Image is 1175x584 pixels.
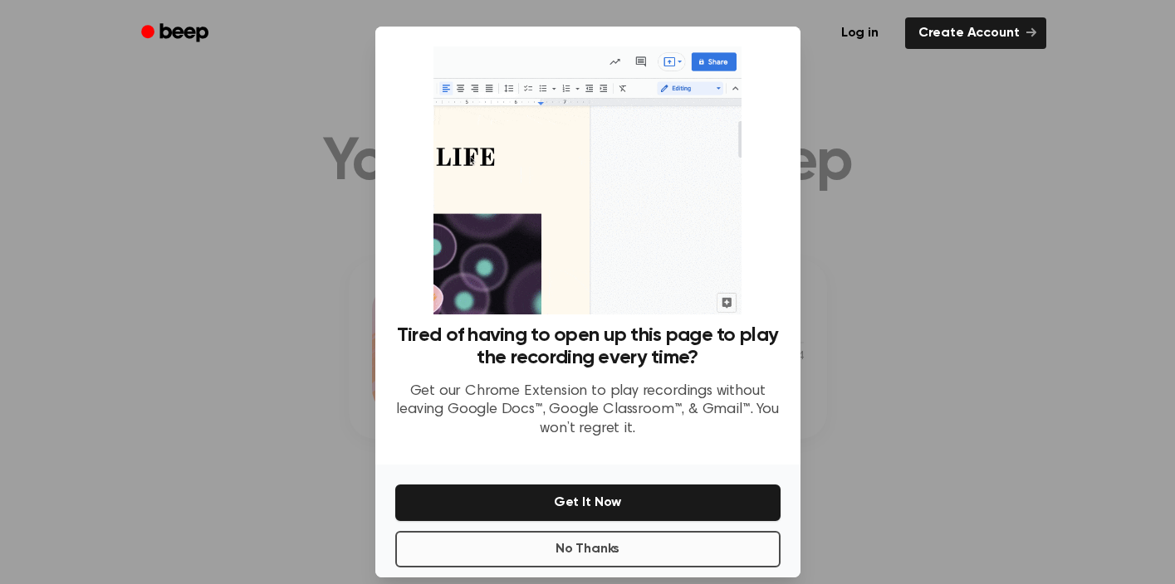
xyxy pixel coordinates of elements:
button: No Thanks [395,531,781,567]
a: Log in [825,14,895,52]
a: Create Account [905,17,1046,49]
a: Beep [130,17,223,50]
button: Get It Now [395,484,781,521]
p: Get our Chrome Extension to play recordings without leaving Google Docs™, Google Classroom™, & Gm... [395,382,781,439]
h3: Tired of having to open up this page to play the recording every time? [395,324,781,369]
img: Beep extension in action [433,46,742,314]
